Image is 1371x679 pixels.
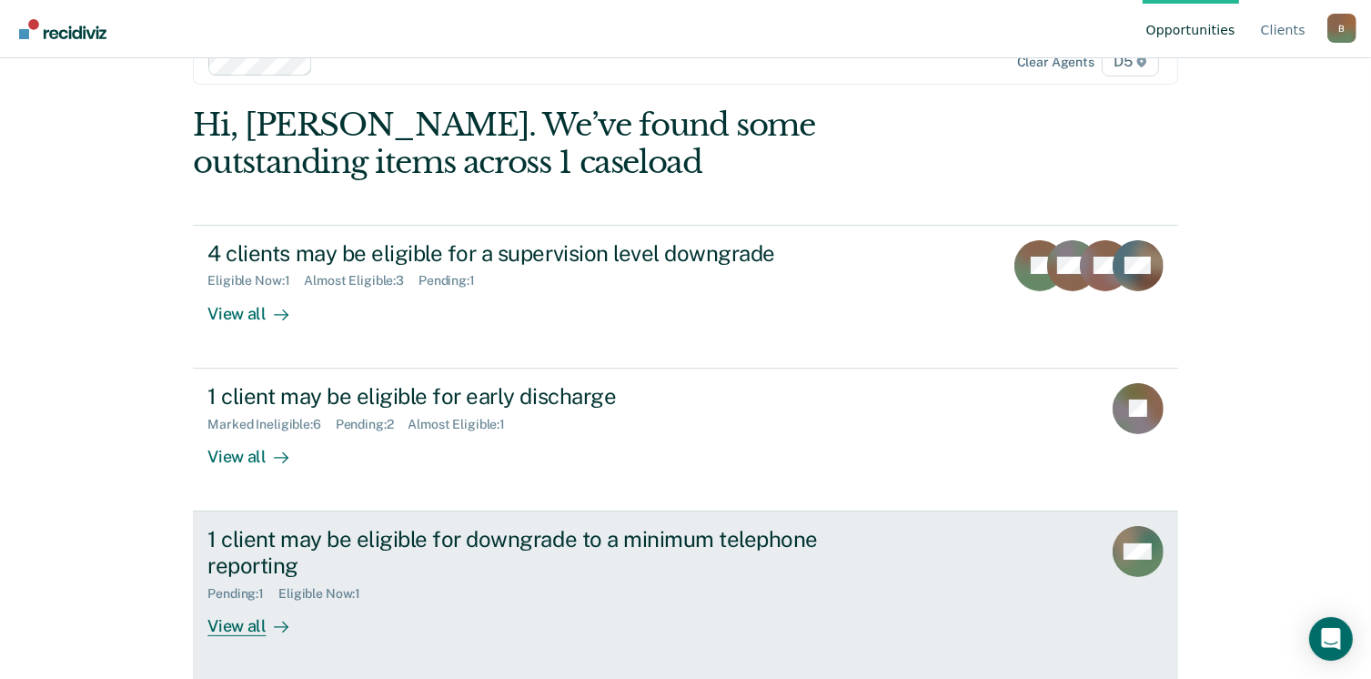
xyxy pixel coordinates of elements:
div: Almost Eligible : 1 [408,417,520,432]
div: Eligible Now : 1 [207,273,304,289]
div: View all [207,289,309,324]
div: Pending : 1 [207,586,278,602]
div: B [1327,14,1356,43]
div: Open Intercom Messenger [1309,617,1353,661]
div: Clear agents [1017,55,1094,70]
div: View all [207,601,309,636]
div: 1 client may be eligible for early discharge [207,383,846,410]
div: Hi, [PERSON_NAME]. We’ve found some outstanding items across 1 caseload [193,106,981,181]
img: Recidiviz [19,19,106,39]
div: Pending : 2 [336,417,408,432]
div: Marked Ineligible : 6 [207,417,335,432]
div: Eligible Now : 1 [278,586,375,602]
div: Pending : 1 [418,273,489,289]
a: 4 clients may be eligible for a supervision level downgradeEligible Now:1Almost Eligible:3Pending... [193,225,1177,369]
div: Almost Eligible : 3 [304,273,418,289]
div: 4 clients may be eligible for a supervision level downgrade [207,240,846,267]
button: Profile dropdown button [1327,14,1356,43]
span: D5 [1102,47,1159,76]
div: View all [207,431,309,467]
a: 1 client may be eligible for early dischargeMarked Ineligible:6Pending:2Almost Eligible:1View all [193,369,1177,512]
div: 1 client may be eligible for downgrade to a minimum telephone reporting [207,526,846,579]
